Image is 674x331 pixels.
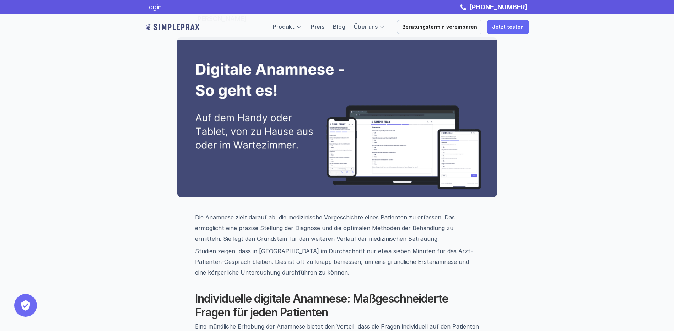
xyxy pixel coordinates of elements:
[333,23,345,30] a: Blog
[354,23,378,30] a: Über uns
[311,23,324,30] a: Preis
[487,20,529,34] a: Jetzt testen
[468,3,529,11] a: [PHONE_NUMBER]
[273,23,295,30] a: Produkt
[397,20,482,34] a: Beratungstermin vereinbaren
[469,3,527,11] strong: [PHONE_NUMBER]
[492,24,524,30] p: Jetzt testen
[145,3,162,11] a: Login
[195,246,479,278] p: Studien zeigen, dass in [GEOGRAPHIC_DATA] im Durchschnitt nur etwa sieben Minuten für das Arzt-Pa...
[177,37,497,197] img: Digitale Anamnese mit Simpleprax
[195,292,479,319] h2: Individuelle digitale Anamnese: Maßgeschneiderte Fragen für jeden Patienten
[402,24,477,30] p: Beratungstermin vereinbaren
[195,212,479,244] p: Die Anamnese zielt darauf ab, die medizinische Vorgeschichte eines Patienten zu erfassen. Das erm...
